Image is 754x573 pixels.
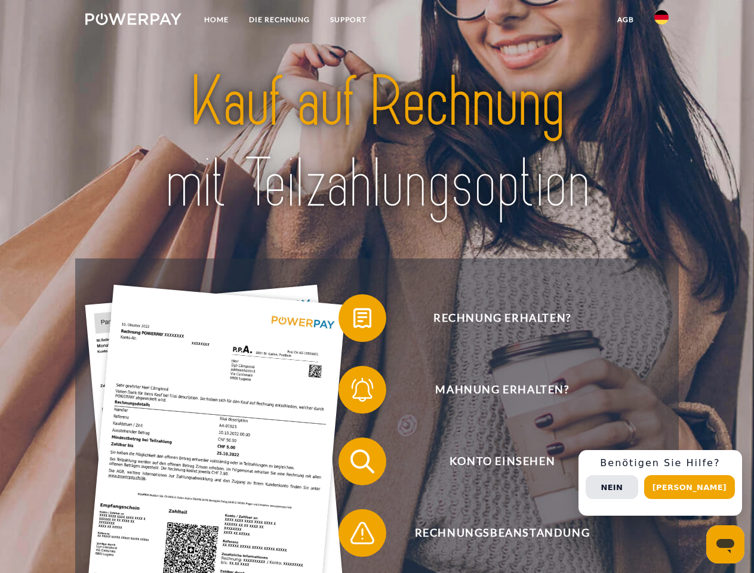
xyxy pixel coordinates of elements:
img: qb_search.svg [347,446,377,476]
button: Konto einsehen [338,438,649,485]
button: Mahnung erhalten? [338,366,649,414]
a: agb [607,9,644,30]
span: Rechnungsbeanstandung [356,509,648,557]
button: Rechnungsbeanstandung [338,509,649,557]
img: qb_bell.svg [347,375,377,405]
img: logo-powerpay-white.svg [85,13,181,25]
button: Rechnung erhalten? [338,294,649,342]
h3: Benötigen Sie Hilfe? [586,457,735,469]
div: Schnellhilfe [578,450,742,516]
span: Konto einsehen [356,438,648,485]
img: title-powerpay_de.svg [114,57,640,229]
iframe: Schaltfläche zum Öffnen des Messaging-Fensters [706,525,744,563]
button: [PERSON_NAME] [644,475,735,499]
a: SUPPORT [320,9,377,30]
img: de [654,10,669,24]
a: Home [194,9,239,30]
button: Nein [586,475,638,499]
img: qb_warning.svg [347,518,377,548]
img: qb_bill.svg [347,303,377,333]
span: Mahnung erhalten? [356,366,648,414]
span: Rechnung erhalten? [356,294,648,342]
a: DIE RECHNUNG [239,9,320,30]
